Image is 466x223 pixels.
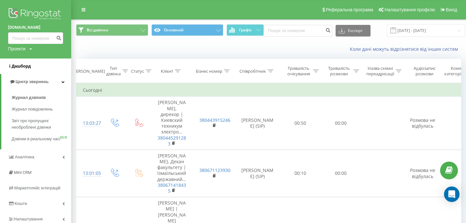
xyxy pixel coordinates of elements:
a: Дзвінки в реальному часіNEW [12,133,71,145]
button: Експорт [336,25,371,37]
span: Аналiтика [15,154,34,159]
div: Співробітник [239,69,266,74]
button: Основний [151,24,224,36]
td: [PERSON_NAME] (SIP) [235,150,280,197]
a: Звіт про пропущені необроблені дзвінки [12,115,71,133]
span: Графік [239,28,252,32]
div: Тривалість очікування [286,66,311,77]
div: Клієнт [161,69,173,74]
span: Журнал дзвінків [12,94,46,101]
button: Всі дзвінки [76,24,148,36]
span: Всі дзвінки [87,27,108,33]
img: Ringostat logo [8,6,63,23]
div: Статус [131,69,144,74]
div: Тривалість розмови [326,66,352,77]
span: Кошти [15,201,27,206]
span: Дашборд [12,64,31,69]
a: Журнал повідомлень [12,103,71,115]
div: Тип дзвінка [106,66,121,77]
span: Реферальна програма [326,7,373,12]
div: Open Intercom Messenger [444,186,460,202]
a: Коли дані можуть відрізнятися вiд інших систем [350,46,461,52]
input: Пошук за номером [8,32,63,44]
input: Пошук за номером [264,25,332,37]
a: 380443915246 [199,117,230,123]
td: 00:50 [280,97,321,150]
a: 380445291283 [158,135,186,147]
div: Аудіозапис розмови [409,66,440,77]
div: Проекти [8,46,26,52]
div: 13:03:27 [83,117,96,130]
a: [DOMAIN_NAME] [8,24,63,31]
td: [PERSON_NAME], Декан факультету | Ізмаїльський державний… [151,150,193,197]
div: Назва схеми переадресації [366,66,394,77]
span: Звіт про пропущені необроблені дзвінки [12,118,68,131]
td: 00:00 [321,97,361,150]
span: Маркетплейс інтеграцій [14,186,61,190]
span: Розмова не відбулась [410,167,435,179]
span: Розмова не відбулась [410,117,435,129]
td: [PERSON_NAME] (SIP) [235,97,280,150]
div: 13:01:05 [83,167,96,180]
span: Дзвінки в реальному часі [12,136,60,142]
a: Центр звернень [1,74,71,90]
div: [PERSON_NAME] [72,69,105,74]
span: Mini CRM [14,170,31,175]
span: Центр звернень [16,79,49,84]
div: Бізнес номер [196,69,222,74]
a: Журнал дзвінків [12,92,71,103]
span: Вихід [446,7,457,12]
td: 00:10 [280,150,321,197]
span: Налаштування [14,217,43,221]
a: 380671123930 [199,167,230,173]
span: Налаштування профілю [384,7,435,12]
td: [PERSON_NAME], дирекор | Киевский техникум электро… [151,97,193,150]
button: Графік [227,24,264,36]
a: 380671418435 [158,182,186,194]
span: Журнал повідомлень [12,106,53,112]
td: 00:00 [321,150,361,197]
